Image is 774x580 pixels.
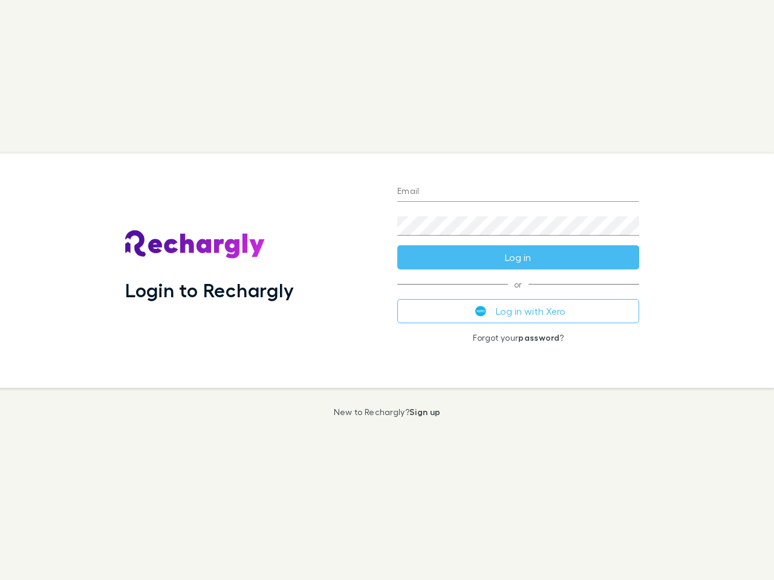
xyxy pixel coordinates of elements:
a: Sign up [409,407,440,417]
button: Log in [397,245,639,269]
button: Log in with Xero [397,299,639,323]
p: Forgot your ? [397,333,639,343]
a: password [518,332,559,343]
img: Rechargly's Logo [125,230,265,259]
span: or [397,284,639,285]
p: New to Rechargly? [334,407,441,417]
img: Xero's logo [475,306,486,317]
h1: Login to Rechargly [125,279,294,301]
